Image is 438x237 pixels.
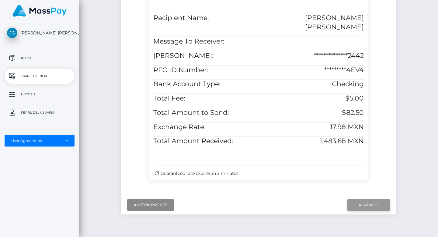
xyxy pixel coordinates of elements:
h5: Total Amount Received: [153,136,254,146]
button: User Agreements [5,135,75,147]
h5: [PERSON_NAME] [PERSON_NAME] [263,13,364,32]
h5: Checking [263,80,364,89]
p: Historia [7,90,72,99]
h5: Recipient Name: [153,13,254,23]
h5: Exchange Rate: [153,122,254,132]
span: [PERSON_NAME] [PERSON_NAME] [5,30,75,36]
div: User Agreements [11,138,61,143]
a: Historia [5,87,75,102]
a: Inicio [5,50,75,65]
input: Acabado [347,199,390,211]
h5: $82.50 [263,108,364,118]
input: Anteriormente [127,199,174,211]
p: Perfil del usuario [7,108,72,117]
p: Inicio [7,53,72,62]
a: Transferencia [5,69,75,84]
h5: RFC ID Number: [153,65,254,75]
p: Transferencia [7,72,72,81]
h5: 17.98 MXN [263,122,364,132]
h5: 1,483.68 MXN [263,136,364,146]
img: MassPay [12,5,67,17]
h5: $5.00 [263,94,364,103]
div: Guaranteed rate expires in 2 minutes [155,170,363,177]
h5: Message To Receiver: [153,37,254,46]
h5: [PERSON_NAME]: [153,51,254,61]
h5: Bank Account Type: [153,80,254,89]
h5: Total Amount to Send: [153,108,254,118]
a: Perfil del usuario [5,105,75,120]
h5: Total Fee: [153,94,254,103]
